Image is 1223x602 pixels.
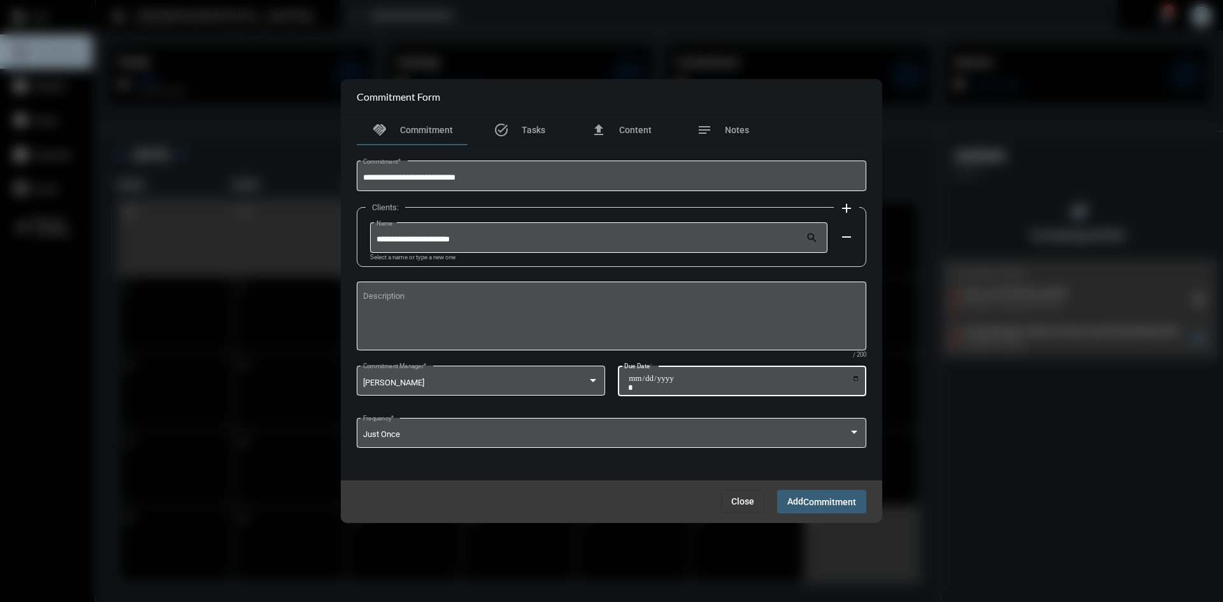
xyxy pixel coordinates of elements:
h2: Commitment Form [357,90,440,103]
mat-icon: notes [697,122,712,138]
span: Add [787,496,856,506]
mat-icon: add [839,201,854,216]
mat-icon: search [806,231,821,247]
button: Close [721,490,764,513]
mat-hint: Select a name or type a new one [370,254,455,261]
span: [PERSON_NAME] [363,378,424,387]
span: Just Once [363,429,400,439]
span: Tasks [522,125,545,135]
button: AddCommitment [777,490,866,513]
span: Notes [725,125,749,135]
mat-hint: / 200 [853,352,866,359]
mat-icon: file_upload [591,122,606,138]
mat-icon: remove [839,229,854,245]
span: Commitment [400,125,453,135]
span: Close [731,496,754,506]
mat-icon: handshake [372,122,387,138]
span: Content [619,125,652,135]
mat-icon: task_alt [494,122,509,138]
span: Commitment [803,497,856,507]
label: Clients: [366,203,405,212]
